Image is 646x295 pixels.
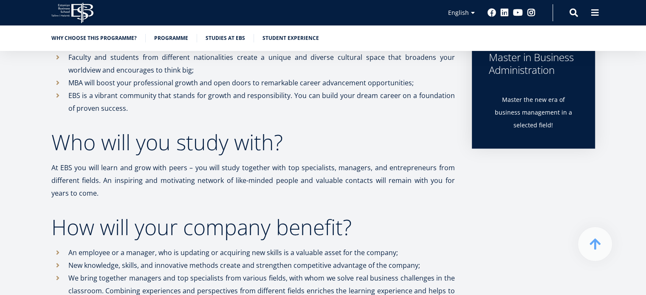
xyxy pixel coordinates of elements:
[2,118,8,124] input: One-year MBA (in Estonian)
[51,246,455,259] li: An employee or a manager, who is updating or acquiring new skills is a valuable asset for the com...
[51,161,455,199] p: At EBS you will learn and grow with peers – you will study together with top specialists, manager...
[489,51,578,76] div: Master in Business Administration
[262,34,319,42] a: Student experience
[51,216,455,238] h2: How will your company benefit?
[10,118,79,126] span: One-year MBA (in Estonian)
[2,129,8,135] input: Two-year MBA
[68,89,455,115] p: EBS is a vibrant community that stands for growth and responsibility. You can build your dream ca...
[2,140,8,146] input: Technology Innovation MBA
[68,51,455,76] p: Faculty and students from different nationalities create a unique and diverse cultural space that...
[206,34,245,42] a: Studies at EBS
[500,8,509,17] a: Linkedin
[513,8,523,17] a: Youtube
[202,0,229,8] span: Last Name
[154,34,188,42] a: Programme
[51,132,455,153] h2: Who will you study with?
[489,93,578,132] p: Master the new era of business management in a selected field!
[51,34,137,42] a: Why choose this programme?
[488,8,496,17] a: Facebook
[10,140,82,148] span: Technology Innovation MBA
[68,76,455,89] p: MBA will boost your professional growth and open doors to remarkable career advancement opportuni...
[10,129,46,137] span: Two-year MBA
[51,259,455,272] li: New knowledge, skills, and innovative methods create and strengthen competitive advantage of the ...
[527,8,536,17] a: Instagram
